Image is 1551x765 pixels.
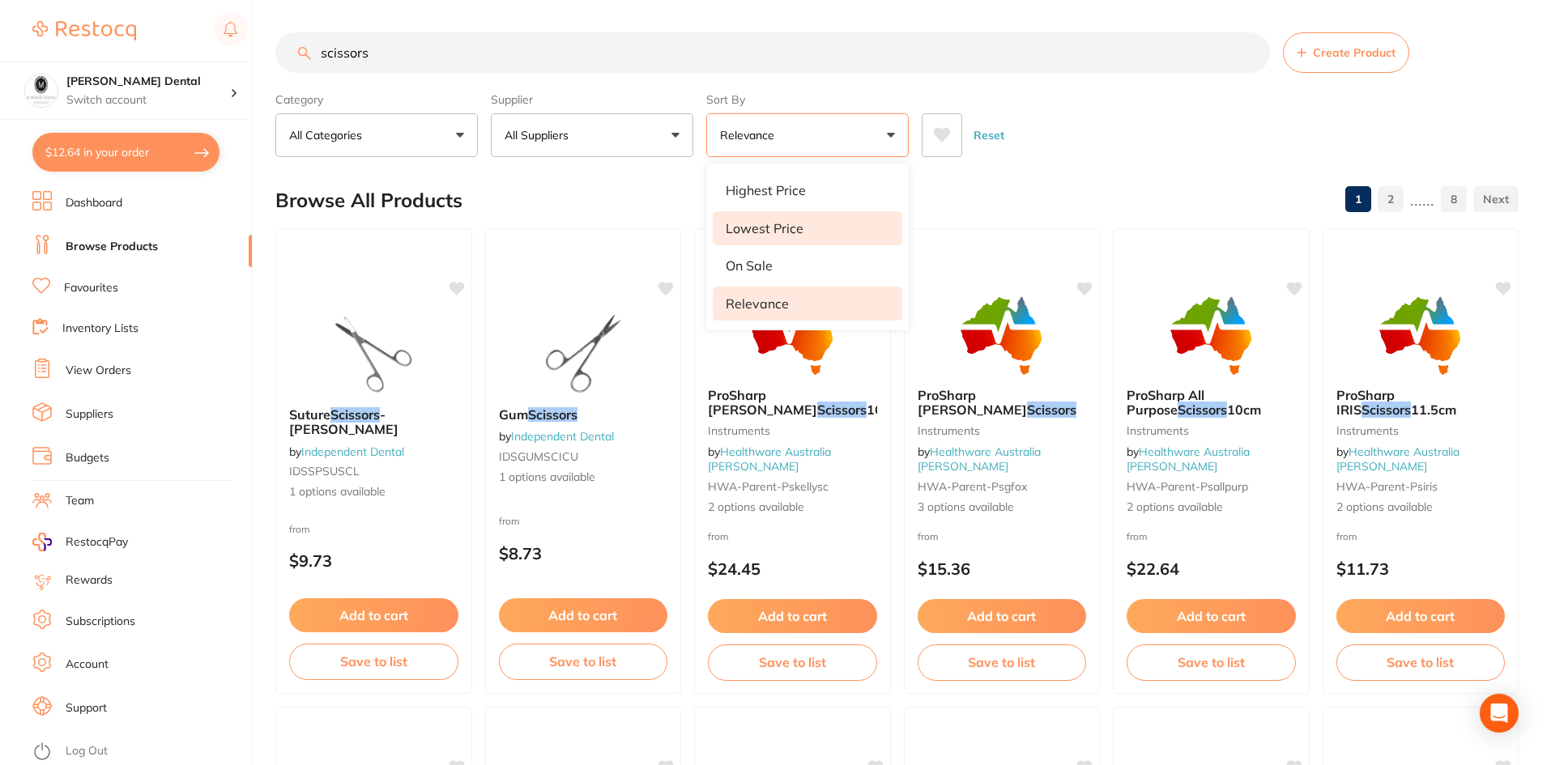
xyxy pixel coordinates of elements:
[817,402,867,418] em: Scissors
[275,92,478,107] label: Category
[1336,388,1506,418] b: ProSharp IRIS Scissors 11.5cm
[918,424,1087,437] small: Instruments
[1361,402,1411,418] em: Scissors
[708,644,877,680] button: Save to list
[66,239,158,255] a: Browse Products
[726,221,803,236] p: Lowest Price
[66,363,131,379] a: View Orders
[1480,694,1519,733] div: Open Intercom Messenger
[289,644,458,679] button: Save to list
[708,444,831,474] a: Healthware Australia [PERSON_NAME]
[1336,599,1506,633] button: Add to cart
[66,74,230,90] h4: O'Meara Dental
[1336,424,1506,437] small: Instruments
[1127,499,1296,516] span: 2 options available
[32,133,219,172] button: $12.64 in your order
[918,444,1041,474] a: Healthware Australia [PERSON_NAME]
[66,743,108,759] a: Log Out
[499,470,668,486] span: 1 options available
[918,479,1027,494] span: HWA-parent-psgfox
[32,12,136,49] a: Restocq Logo
[1178,402,1227,418] em: Scissors
[708,424,877,437] small: Instruments
[1336,444,1459,474] span: by
[918,388,1087,418] b: ProSharp Goldman-Fox Scissors
[918,387,1027,418] span: ProSharp [PERSON_NAME]
[491,113,693,157] button: All Suppliers
[499,407,668,422] b: Gum Scissors
[918,599,1087,633] button: Add to cart
[32,533,52,551] img: RestocqPay
[66,450,109,466] a: Budgets
[66,195,122,211] a: Dashboard
[301,444,404,459] a: Independent Dental
[708,479,829,494] span: HWA-parent-pskellysc
[1336,530,1357,542] span: from
[1127,444,1250,474] a: Healthware Australia [PERSON_NAME]
[1027,402,1076,418] em: Scissors
[918,499,1087,516] span: 3 options available
[1336,559,1506,578] p: $11.73
[499,544,668,563] p: $8.73
[1127,644,1296,680] button: Save to list
[1283,32,1409,73] button: Create Product
[969,113,1009,157] button: Reset
[64,280,118,296] a: Favourites
[1127,387,1204,418] span: ProSharp All Purpose
[706,92,909,107] label: Sort By
[62,321,138,337] a: Inventory Lists
[1127,444,1250,474] span: by
[66,572,113,589] a: Rewards
[275,32,1270,73] input: Search Products
[289,406,398,437] span: - [PERSON_NAME]
[499,598,668,632] button: Add to cart
[330,406,380,423] em: Scissors
[491,92,693,107] label: Supplier
[949,294,1055,375] img: ProSharp Goldman-Fox Scissors
[708,559,877,578] p: $24.45
[708,388,877,418] b: ProSharp Kelly Scissors 16cm
[289,127,369,143] p: All Categories
[32,21,136,40] img: Restocq Logo
[739,294,845,375] img: ProSharp Kelly Scissors 16cm
[1127,479,1248,494] span: HWA-parent-psallpurp
[1336,644,1506,680] button: Save to list
[25,74,58,107] img: O'Meara Dental
[511,429,614,444] a: Independent Dental
[1127,388,1296,418] b: ProSharp All Purpose Scissors 10cm
[720,127,781,143] p: Relevance
[66,614,135,630] a: Subscriptions
[289,407,458,437] b: Suture Scissors - Spencer
[1336,444,1459,474] a: Healthware Australia [PERSON_NAME]
[1127,559,1296,578] p: $22.64
[275,113,478,157] button: All Categories
[289,598,458,632] button: Add to cart
[499,406,528,423] span: Gum
[66,92,230,108] p: Switch account
[528,406,577,423] em: Scissors
[505,127,575,143] p: All Suppliers
[1313,46,1395,59] span: Create Product
[499,449,578,464] span: IDSGUMSCICU
[918,530,939,542] span: from
[1336,387,1395,418] span: ProSharp IRIS
[706,113,909,157] button: Relevance
[708,530,729,542] span: from
[32,739,247,765] button: Log Out
[1158,294,1263,375] img: ProSharp All Purpose Scissors 10cm
[1441,183,1467,215] a: 8
[289,406,330,423] span: Suture
[1127,424,1296,437] small: Instruments
[530,313,636,394] img: Gum Scissors
[1410,190,1434,209] p: ......
[1127,530,1148,542] span: from
[289,551,458,570] p: $9.73
[275,189,462,212] h2: Browse All Products
[499,429,614,444] span: by
[708,444,831,474] span: by
[918,644,1087,680] button: Save to list
[1336,479,1438,494] span: HWA-parent-psiris
[289,484,458,500] span: 1 options available
[289,464,360,478] span: IDSSPSUSCL
[1368,294,1473,375] img: ProSharp IRIS Scissors 11.5cm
